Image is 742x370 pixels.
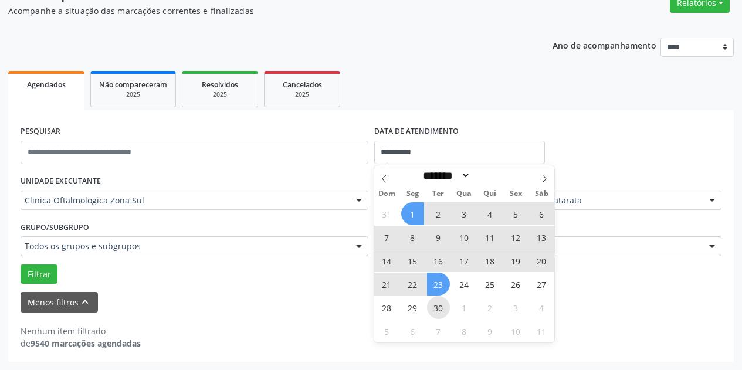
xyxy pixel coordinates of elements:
[99,80,167,90] span: Não compareceram
[283,80,322,90] span: Cancelados
[401,273,424,296] span: Setembro 22, 2025
[191,90,249,99] div: 2025
[374,123,459,141] label: DATA DE ATENDIMENTO
[553,38,656,52] p: Ano de acompanhamento
[479,249,502,272] span: Setembro 18, 2025
[21,325,141,337] div: Nenhum item filtrado
[427,226,450,249] span: Setembro 9, 2025
[530,226,553,249] span: Setembro 13, 2025
[530,296,553,319] span: Outubro 4, 2025
[453,273,476,296] span: Setembro 24, 2025
[503,190,528,198] span: Sex
[375,296,398,319] span: Setembro 28, 2025
[375,273,398,296] span: Setembro 21, 2025
[21,337,141,349] div: de
[530,273,553,296] span: Setembro 27, 2025
[479,320,502,342] span: Outubro 9, 2025
[479,226,502,249] span: Setembro 11, 2025
[375,226,398,249] span: Setembro 7, 2025
[21,172,101,191] label: UNIDADE EXECUTANTE
[453,202,476,225] span: Setembro 3, 2025
[27,80,66,90] span: Agendados
[470,169,509,182] input: Year
[401,202,424,225] span: Setembro 1, 2025
[419,169,471,182] select: Month
[25,240,344,252] span: Todos os grupos e subgrupos
[453,320,476,342] span: Outubro 8, 2025
[401,226,424,249] span: Setembro 8, 2025
[8,5,516,17] p: Acompanhe a situação das marcações correntes e finalizadas
[31,338,141,349] strong: 9540 marcações agendadas
[21,292,98,313] button: Menos filtroskeyboard_arrow_up
[401,296,424,319] span: Setembro 29, 2025
[477,190,503,198] span: Qui
[530,320,553,342] span: Outubro 11, 2025
[375,202,398,225] span: Agosto 31, 2025
[530,202,553,225] span: Setembro 6, 2025
[427,320,450,342] span: Outubro 7, 2025
[401,249,424,272] span: Setembro 15, 2025
[427,273,450,296] span: Setembro 23, 2025
[99,90,167,99] div: 2025
[479,273,502,296] span: Setembro 25, 2025
[427,249,450,272] span: Setembro 16, 2025
[504,202,527,225] span: Setembro 5, 2025
[453,249,476,272] span: Setembro 17, 2025
[504,296,527,319] span: Outubro 3, 2025
[528,190,554,198] span: Sáb
[25,195,344,206] span: Clinica Oftalmologica Zona Sul
[79,296,92,308] i: keyboard_arrow_up
[427,296,450,319] span: Setembro 30, 2025
[479,202,502,225] span: Setembro 4, 2025
[504,249,527,272] span: Setembro 19, 2025
[453,226,476,249] span: Setembro 10, 2025
[375,249,398,272] span: Setembro 14, 2025
[401,320,424,342] span: Outubro 6, 2025
[399,190,425,198] span: Seg
[530,249,553,272] span: Setembro 20, 2025
[21,123,60,141] label: PESQUISAR
[504,226,527,249] span: Setembro 12, 2025
[425,190,451,198] span: Ter
[504,320,527,342] span: Outubro 10, 2025
[504,273,527,296] span: Setembro 26, 2025
[273,90,331,99] div: 2025
[21,264,57,284] button: Filtrar
[427,202,450,225] span: Setembro 2, 2025
[453,296,476,319] span: Outubro 1, 2025
[21,218,89,236] label: Grupo/Subgrupo
[375,320,398,342] span: Outubro 5, 2025
[374,190,400,198] span: Dom
[202,80,238,90] span: Resolvidos
[451,190,477,198] span: Qua
[479,296,502,319] span: Outubro 2, 2025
